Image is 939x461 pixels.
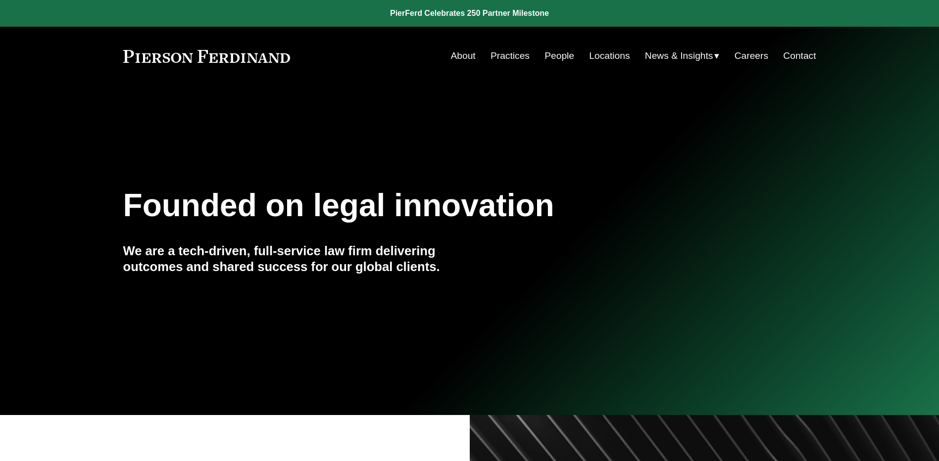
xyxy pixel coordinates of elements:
a: Practices [491,46,530,65]
span: News & Insights [645,47,713,65]
a: Careers [735,46,768,65]
a: About [451,46,476,65]
a: folder dropdown [645,46,720,65]
a: People [544,46,574,65]
a: Contact [783,46,816,65]
h4: We are a tech-driven, full-service law firm delivering outcomes and shared success for our global... [123,243,470,275]
a: Locations [589,46,630,65]
h1: Founded on legal innovation [123,187,701,224]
